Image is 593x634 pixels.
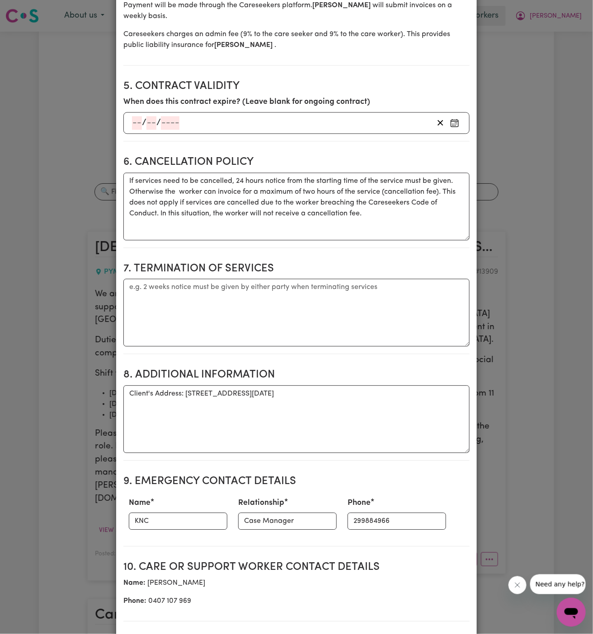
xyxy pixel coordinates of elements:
[123,262,470,275] h2: 7. Termination of Services
[132,116,142,130] input: --
[447,116,462,130] button: Enter an expiry date for this contract (optional)
[557,598,586,627] iframe: Button to launch messaging window
[142,118,146,128] span: /
[508,576,527,594] iframe: Close message
[312,2,372,9] b: [PERSON_NAME]
[123,172,470,240] textarea: If services need to be cancelled, 24 hours notice from the starting time of the service must be g...
[123,368,470,382] h2: 8. Additional Information
[156,118,161,128] span: /
[123,156,470,169] h2: 6. Cancellation Policy
[123,579,146,587] b: Name:
[238,497,284,509] label: Relationship
[123,561,470,574] h2: 10. Care or support worker contact details
[123,80,470,93] h2: 5. Contract Validity
[129,497,151,509] label: Name
[129,513,227,530] input: e.g. Amber Smith
[123,96,370,108] label: When does this contract expire? (Leave blank for ongoing contract)
[530,574,586,594] iframe: Message from company
[238,513,337,530] input: e.g. Daughter
[123,29,470,51] p: Careseekers charges an admin fee ( 9 % to the care seeker and 9% to the care worker). This provid...
[123,385,470,453] textarea: Client's Address: [STREET_ADDRESS][DATE]
[123,596,470,606] p: 0407 107 969
[433,116,447,130] button: Remove contract expiry date
[161,116,179,130] input: ----
[348,497,371,509] label: Phone
[214,42,274,49] b: [PERSON_NAME]
[146,116,156,130] input: --
[123,578,470,588] p: [PERSON_NAME]
[123,597,146,605] b: Phone:
[123,475,470,488] h2: 9. Emergency Contact Details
